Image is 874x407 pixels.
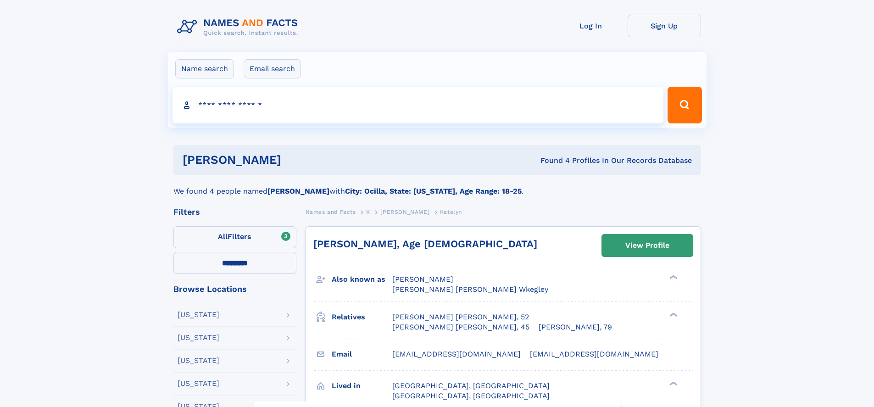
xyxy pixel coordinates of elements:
[366,209,370,215] span: K
[178,311,219,318] div: [US_STATE]
[173,208,296,216] div: Filters
[667,312,678,318] div: ❯
[554,15,628,37] a: Log In
[244,59,301,78] label: Email search
[392,312,529,322] a: [PERSON_NAME] [PERSON_NAME], 52
[411,156,692,166] div: Found 4 Profiles In Our Records Database
[267,187,329,195] b: [PERSON_NAME]
[628,15,701,37] a: Sign Up
[173,175,701,197] div: We found 4 people named with .
[345,187,522,195] b: City: Ocilla, State: [US_STATE], Age Range: 18-25
[332,309,392,325] h3: Relatives
[380,206,429,217] a: [PERSON_NAME]
[539,322,612,332] a: [PERSON_NAME], 79
[392,391,550,400] span: [GEOGRAPHIC_DATA], [GEOGRAPHIC_DATA]
[667,380,678,386] div: ❯
[332,378,392,394] h3: Lived in
[392,381,550,390] span: [GEOGRAPHIC_DATA], [GEOGRAPHIC_DATA]
[380,209,429,215] span: [PERSON_NAME]
[392,350,521,358] span: [EMAIL_ADDRESS][DOMAIN_NAME]
[218,232,228,241] span: All
[332,272,392,287] h3: Also known as
[183,154,411,166] h1: [PERSON_NAME]
[625,235,669,256] div: View Profile
[173,285,296,293] div: Browse Locations
[668,87,701,123] button: Search Button
[667,274,678,280] div: ❯
[178,380,219,387] div: [US_STATE]
[173,15,306,39] img: Logo Names and Facts
[440,209,462,215] span: Katelyn
[178,357,219,364] div: [US_STATE]
[602,234,693,256] a: View Profile
[306,206,356,217] a: Names and Facts
[313,238,537,250] a: [PERSON_NAME], Age [DEMOGRAPHIC_DATA]
[175,59,234,78] label: Name search
[530,350,658,358] span: [EMAIL_ADDRESS][DOMAIN_NAME]
[392,285,548,294] span: [PERSON_NAME] [PERSON_NAME] Wkegley
[178,334,219,341] div: [US_STATE]
[366,206,370,217] a: K
[392,275,453,284] span: [PERSON_NAME]
[173,226,296,248] label: Filters
[173,87,664,123] input: search input
[332,346,392,362] h3: Email
[392,322,529,332] a: [PERSON_NAME] [PERSON_NAME], 45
